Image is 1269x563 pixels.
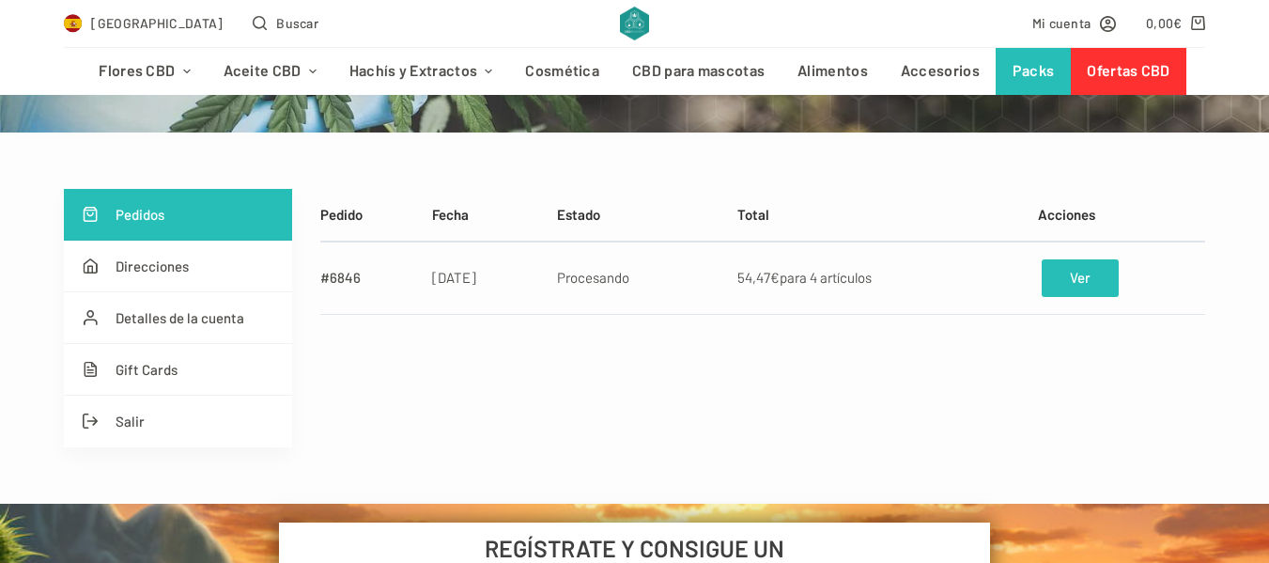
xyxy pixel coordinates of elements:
span: Acciones [1038,206,1095,223]
a: Packs [996,48,1071,95]
span: Buscar [276,12,318,34]
a: Flores CBD [83,48,207,95]
a: Direcciones [64,241,292,292]
span: Total [737,206,769,223]
span: [GEOGRAPHIC_DATA] [91,12,223,34]
a: Hachís y Extractos [333,48,509,95]
a: Cosmética [509,48,616,95]
a: Carro de compra [1146,12,1205,34]
a: CBD para mascotas [616,48,782,95]
img: CBD Alchemy [620,7,649,40]
nav: Menú de cabecera [83,48,1186,95]
span: Pedido [320,206,363,223]
a: Aceite CBD [207,48,333,95]
bdi: 0,00 [1146,15,1183,31]
time: [DATE] [432,269,476,286]
a: Detalles de la cuenta [64,292,292,344]
a: Accesorios [884,48,996,95]
span: Estado [557,206,600,223]
img: ES Flag [64,14,83,33]
a: #6846 [320,269,361,286]
td: Procesando [547,242,727,315]
button: Abrir formulario de búsqueda [253,12,318,34]
a: Pedidos [64,189,292,241]
a: Select Country [64,12,224,34]
a: Alimentos [782,48,885,95]
a: Mi cuenta [1032,12,1117,34]
a: Salir [64,396,292,447]
td: para 4 artículos [727,242,1029,315]
a: Ofertas CBD [1071,48,1186,95]
h6: REGÍSTRATE Y CONSIGUE UN [307,537,961,560]
a: Gift Cards [64,344,292,396]
span: Fecha [432,206,469,223]
span: € [1173,15,1182,31]
span: 54,47 [737,269,780,286]
span: € [770,269,780,286]
span: Mi cuenta [1032,12,1091,34]
a: Ver [1042,259,1119,297]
